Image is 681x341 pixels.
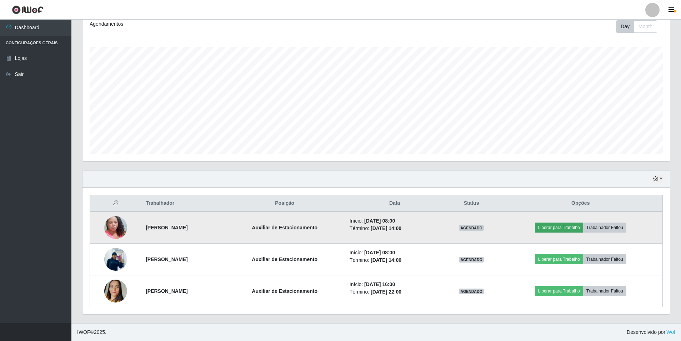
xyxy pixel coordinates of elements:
[104,271,127,311] img: 1748562791419.jpeg
[90,20,322,28] div: Agendamentos
[146,288,187,294] strong: [PERSON_NAME]
[77,329,90,335] span: IWOF
[77,329,106,336] span: © 2025 .
[364,218,395,224] time: [DATE] 08:00
[459,225,484,231] span: AGENDADO
[350,249,440,256] li: Início:
[583,286,626,296] button: Trabalhador Faltou
[616,20,663,33] div: Toolbar with button groups
[141,195,224,212] th: Trabalhador
[616,20,657,33] div: First group
[12,5,44,14] img: CoreUI Logo
[364,281,395,287] time: [DATE] 16:00
[371,257,401,263] time: [DATE] 14:00
[459,289,484,294] span: AGENDADO
[535,286,583,296] button: Liberar para Trabalho
[583,223,626,233] button: Trabalhador Faltou
[252,256,317,262] strong: Auxiliar de Estacionamento
[665,329,675,335] a: iWof
[583,254,626,264] button: Trabalhador Faltou
[627,329,675,336] span: Desenvolvido por
[146,225,187,230] strong: [PERSON_NAME]
[535,223,583,233] button: Liberar para Trabalho
[252,288,317,294] strong: Auxiliar de Estacionamento
[104,244,127,274] img: 1757876527911.jpeg
[350,281,440,288] li: Início:
[350,256,440,264] li: Término:
[444,195,499,212] th: Status
[371,289,401,295] time: [DATE] 22:00
[535,254,583,264] button: Liberar para Trabalho
[350,217,440,225] li: Início:
[146,256,187,262] strong: [PERSON_NAME]
[104,207,127,248] img: 1755510400416.jpeg
[371,225,401,231] time: [DATE] 14:00
[252,225,317,230] strong: Auxiliar de Estacionamento
[459,257,484,263] span: AGENDADO
[350,288,440,296] li: Término:
[224,195,345,212] th: Posição
[499,195,663,212] th: Opções
[364,250,395,255] time: [DATE] 08:00
[350,225,440,232] li: Término:
[634,20,657,33] button: Month
[616,20,634,33] button: Day
[345,195,444,212] th: Data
